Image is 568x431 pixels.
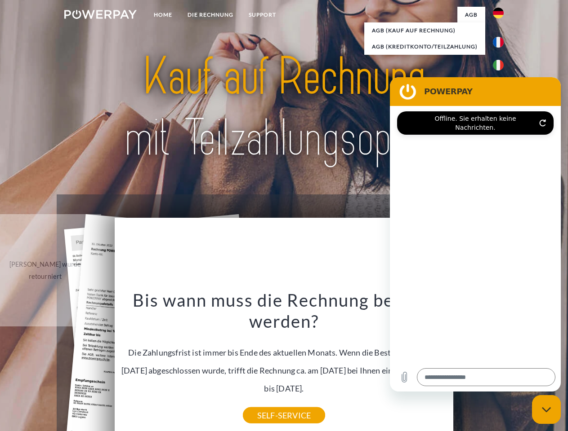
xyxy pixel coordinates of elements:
a: AGB (Kreditkonto/Teilzahlung) [364,39,485,55]
img: de [493,8,504,18]
a: DIE RECHNUNG [180,7,241,23]
a: SUPPORT [241,7,284,23]
h3: Bis wann muss die Rechnung bezahlt werden? [120,289,448,332]
img: logo-powerpay-white.svg [64,10,137,19]
iframe: Messaging-Fenster [390,77,561,391]
img: title-powerpay_de.svg [86,43,482,172]
a: AGB (Kauf auf Rechnung) [364,22,485,39]
img: fr [493,37,504,48]
div: Die Zahlungsfrist ist immer bis Ende des aktuellen Monats. Wenn die Bestellung z.B. am [DATE] abg... [120,289,448,415]
iframe: Schaltfläche zum Öffnen des Messaging-Fensters; Konversation läuft [532,395,561,424]
a: agb [457,7,485,23]
a: SELF-SERVICE [243,407,325,423]
a: Home [146,7,180,23]
img: it [493,60,504,70]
